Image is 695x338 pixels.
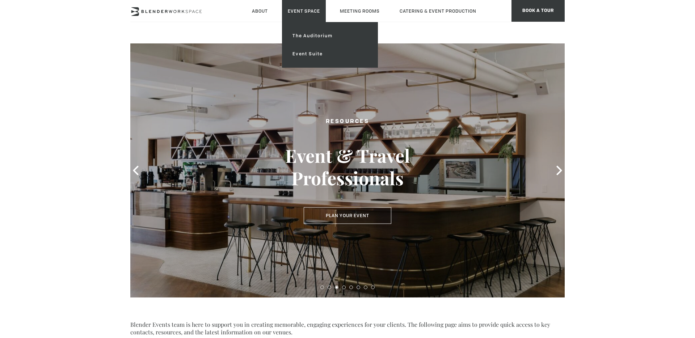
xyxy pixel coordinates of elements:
h2: Resources [264,117,431,126]
button: Plan Your Event [304,207,391,224]
a: Event Suite [287,45,373,63]
h3: Event & Travel Professionals [264,144,431,189]
a: The Auditorium [287,27,373,45]
p: Blender Events team is here to support you in creating memorable, engaging experiences for your c... [130,321,565,336]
